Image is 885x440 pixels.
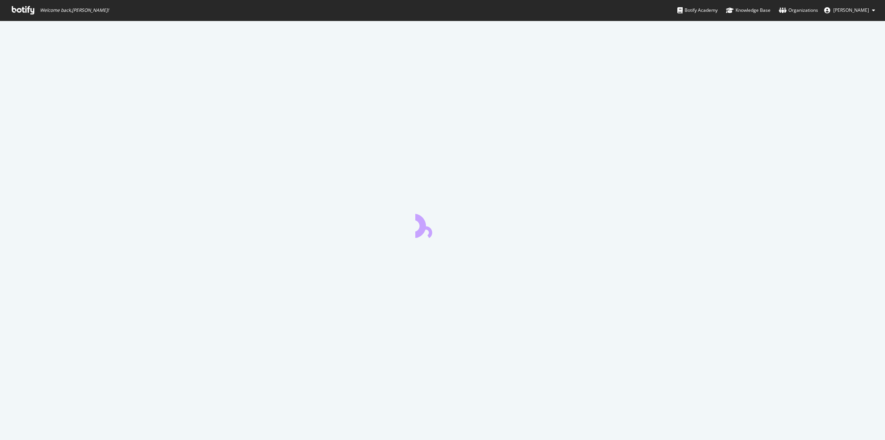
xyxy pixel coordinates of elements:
span: Kianna Vazquez [833,7,869,13]
div: Knowledge Base [726,6,771,14]
div: Botify Academy [677,6,718,14]
span: Welcome back, [PERSON_NAME] ! [40,7,109,13]
div: Organizations [779,6,818,14]
div: animation [415,210,470,238]
button: [PERSON_NAME] [818,4,881,16]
